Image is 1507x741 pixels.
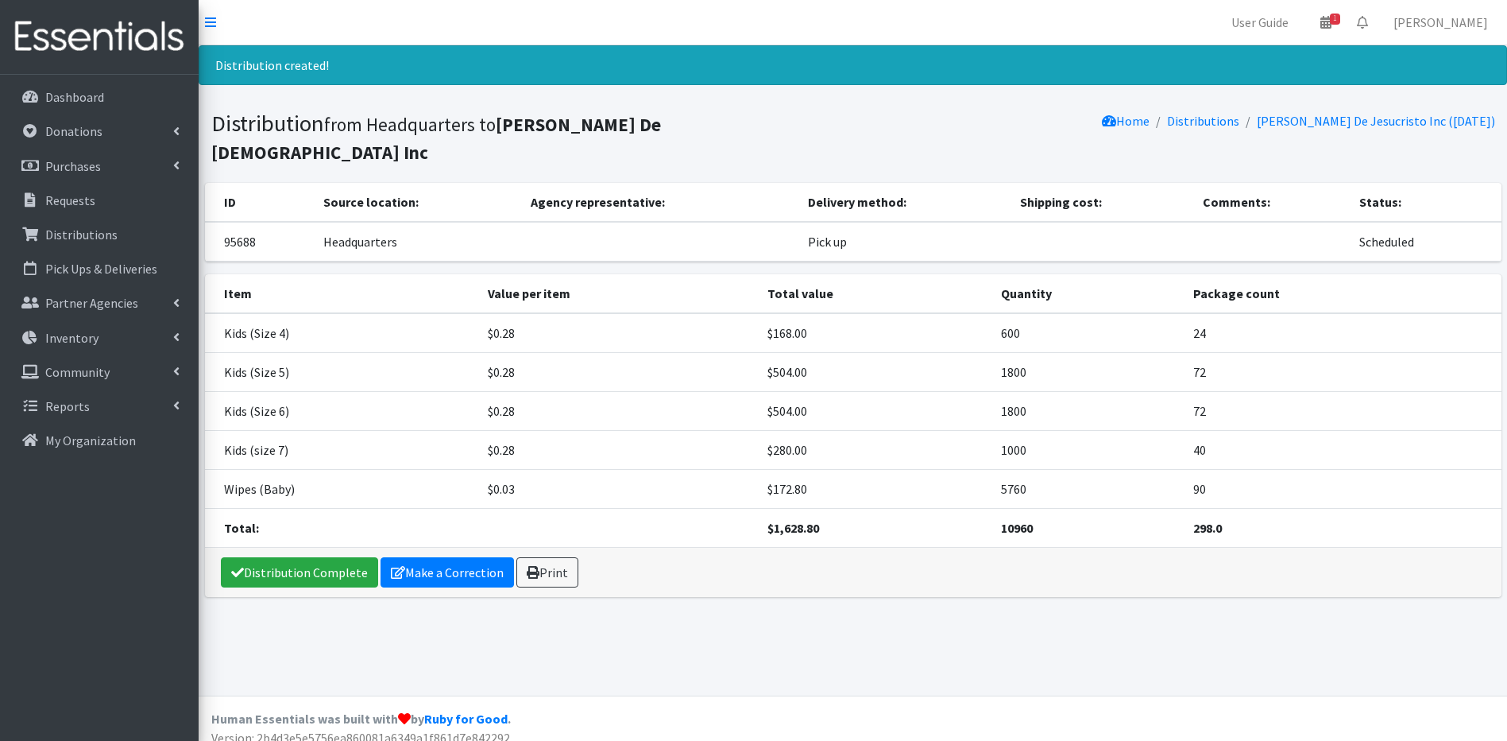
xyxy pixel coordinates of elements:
td: 90 [1184,470,1501,509]
td: 1800 [991,392,1184,431]
td: Scheduled [1350,222,1501,262]
a: User Guide [1219,6,1301,38]
td: $0.28 [478,431,758,470]
a: Purchases [6,150,192,182]
td: 72 [1184,392,1501,431]
th: Total value [758,274,991,313]
strong: Total: [224,520,259,536]
a: Partner Agencies [6,287,192,319]
td: $168.00 [758,313,991,353]
p: Partner Agencies [45,295,138,311]
b: [PERSON_NAME] De [DEMOGRAPHIC_DATA] Inc [211,113,661,164]
td: Wipes (Baby) [205,470,478,509]
th: Value per item [478,274,758,313]
a: Distribution Complete [221,557,378,588]
td: $504.00 [758,353,991,392]
div: Distribution created! [199,45,1507,85]
td: 5760 [991,470,1184,509]
td: $280.00 [758,431,991,470]
small: from Headquarters to [211,113,661,164]
span: 1 [1330,14,1340,25]
th: Item [205,274,478,313]
td: $0.03 [478,470,758,509]
th: Delivery method: [798,183,1011,222]
strong: 10960 [1001,520,1033,536]
p: Pick Ups & Deliveries [45,261,157,277]
td: $0.28 [478,313,758,353]
a: Make a Correction [381,557,514,588]
a: 1 [1308,6,1344,38]
td: Kids (Size 6) [205,392,478,431]
th: Status: [1350,183,1501,222]
p: My Organization [45,433,136,448]
p: Distributions [45,227,118,242]
td: 1000 [991,431,1184,470]
a: [PERSON_NAME] [1381,6,1501,38]
strong: $1,628.80 [767,520,819,536]
td: 1800 [991,353,1184,392]
td: $0.28 [478,353,758,392]
a: Donations [6,115,192,147]
td: $0.28 [478,392,758,431]
td: $504.00 [758,392,991,431]
th: Agency representative: [521,183,798,222]
a: Pick Ups & Deliveries [6,253,192,285]
a: Print [516,557,578,588]
p: Requests [45,192,95,208]
td: 95688 [205,222,315,262]
td: Headquarters [314,222,521,262]
td: 600 [991,313,1184,353]
a: [PERSON_NAME] De Jesucristo Inc ([DATE]) [1257,113,1495,129]
th: Source location: [314,183,521,222]
a: Requests [6,184,192,216]
img: HumanEssentials [6,10,192,64]
th: Quantity [991,274,1184,313]
a: Distributions [6,219,192,250]
th: Package count [1184,274,1501,313]
td: Kids (size 7) [205,431,478,470]
a: Distributions [1167,113,1239,129]
td: Kids (Size 4) [205,313,478,353]
a: Reports [6,390,192,422]
a: Home [1102,113,1150,129]
td: 72 [1184,353,1501,392]
a: Ruby for Good [424,711,508,727]
th: Comments: [1193,183,1350,222]
p: Dashboard [45,89,104,105]
strong: 298.0 [1193,520,1222,536]
a: My Organization [6,425,192,456]
td: 24 [1184,313,1501,353]
p: Reports [45,398,90,414]
th: ID [205,183,315,222]
p: Purchases [45,158,101,174]
td: 40 [1184,431,1501,470]
a: Inventory [6,322,192,354]
a: Community [6,356,192,388]
td: $172.80 [758,470,991,509]
th: Shipping cost: [1010,183,1193,222]
p: Community [45,364,110,380]
p: Donations [45,123,102,139]
a: Dashboard [6,81,192,113]
h1: Distribution [211,110,848,165]
p: Inventory [45,330,99,346]
strong: Human Essentials was built with by . [211,711,511,727]
td: Kids (Size 5) [205,353,478,392]
td: Pick up [798,222,1011,262]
